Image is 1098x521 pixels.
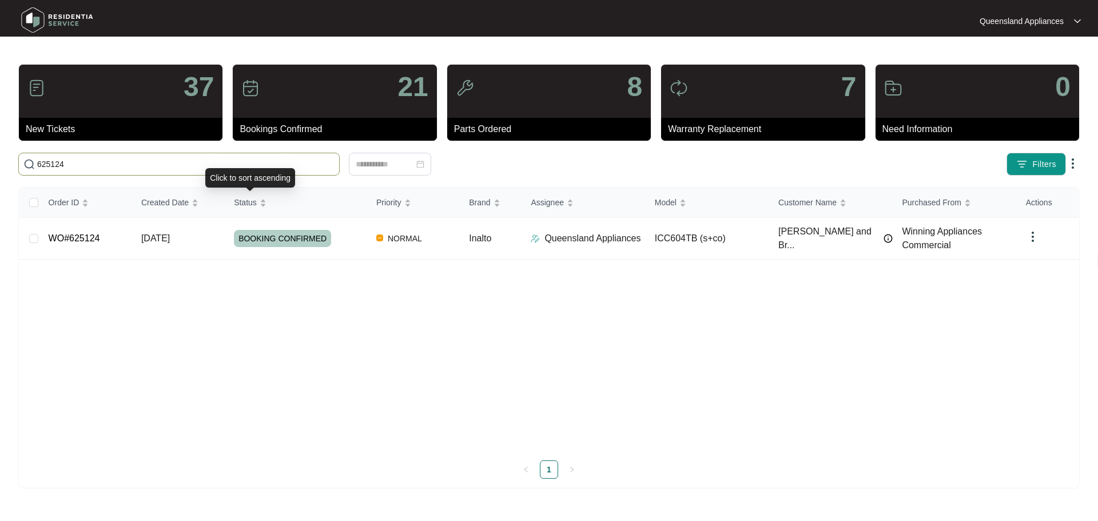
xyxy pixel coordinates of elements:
[540,461,558,478] a: 1
[517,460,535,479] li: Previous Page
[26,122,222,136] p: New Tickets
[540,460,558,479] li: 1
[205,168,295,188] div: Click to sort ascending
[376,196,401,209] span: Priority
[376,234,383,241] img: Vercel Logo
[544,232,640,245] p: Queensland Appliances
[517,460,535,479] button: left
[397,73,428,101] p: 21
[241,79,260,97] img: icon
[563,460,581,479] button: right
[1016,158,1028,170] img: filter icon
[184,73,214,101] p: 37
[39,188,132,218] th: Order ID
[1026,230,1040,244] img: dropdown arrow
[234,230,331,247] span: BOOKING CONFIRMED
[778,196,837,209] span: Customer Name
[49,233,100,243] a: WO#625124
[884,234,893,243] img: Info icon
[225,188,367,218] th: Status
[469,196,490,209] span: Brand
[49,196,79,209] span: Order ID
[234,196,257,209] span: Status
[132,188,225,218] th: Created Date
[17,3,97,37] img: residentia service logo
[469,233,491,243] span: Inalto
[240,122,436,136] p: Bookings Confirmed
[1032,158,1056,170] span: Filters
[23,158,35,170] img: search-icon
[893,188,1016,218] th: Purchased From
[1066,157,1080,170] img: dropdown arrow
[902,226,982,250] span: Winning Appliances Commercial
[646,218,769,260] td: ICC604TB (s+co)
[531,196,564,209] span: Assignee
[1017,188,1079,218] th: Actions
[141,233,170,243] span: [DATE]
[646,188,769,218] th: Model
[1074,18,1081,24] img: dropdown arrow
[980,15,1064,27] p: Queensland Appliances
[778,225,878,252] span: [PERSON_NAME] and Br...
[141,196,189,209] span: Created Date
[27,79,46,97] img: icon
[1006,153,1066,176] button: filter iconFilters
[882,122,1079,136] p: Need Information
[568,466,575,473] span: right
[531,234,540,243] img: Assigner Icon
[655,196,677,209] span: Model
[902,196,961,209] span: Purchased From
[670,79,688,97] img: icon
[668,122,865,136] p: Warranty Replacement
[522,188,645,218] th: Assignee
[1055,73,1071,101] p: 0
[456,79,474,97] img: icon
[563,460,581,479] li: Next Page
[454,122,651,136] p: Parts Ordered
[37,158,335,170] input: Search by Order Id, Assignee Name, Customer Name, Brand and Model
[769,188,893,218] th: Customer Name
[523,466,530,473] span: left
[884,79,902,97] img: icon
[460,188,522,218] th: Brand
[841,73,857,101] p: 7
[367,188,460,218] th: Priority
[627,73,642,101] p: 8
[383,232,427,245] span: NORMAL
